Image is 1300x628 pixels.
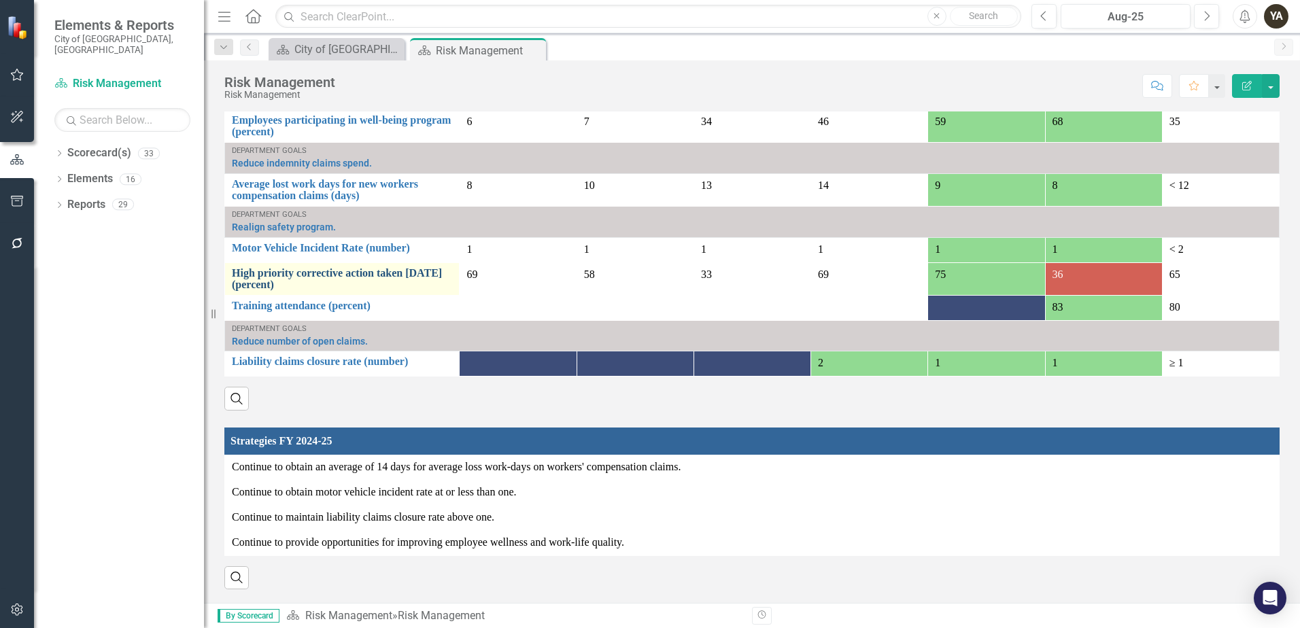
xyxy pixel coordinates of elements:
[232,147,1272,155] div: Department Goals
[232,178,452,202] a: Average lost work days for new workers compensation claims (days)
[1053,268,1063,280] span: 36
[1162,262,1279,295] td: Double-Click to Edit
[225,480,1280,505] td: Double-Click to Edit
[225,109,460,142] td: Double-Click to Edit Right Click for Context Menu
[225,142,1280,173] td: Double-Click to Edit Right Click for Context Menu
[1169,179,1189,191] span: < 12
[232,336,1272,347] a: Reduce number of open claims.
[218,609,279,623] span: By Scorecard
[232,535,1272,551] p: Continue to provide opportunities for improving employee wellness and work-life quality.
[466,179,472,191] span: 8
[701,179,712,191] span: 13
[225,320,1280,351] td: Double-Click to Edit Right Click for Context Menu
[1169,357,1184,368] span: ≥ 1
[1169,243,1184,255] span: < 2
[54,108,190,132] input: Search Below...
[225,262,460,295] td: Double-Click to Edit Right Click for Context Menu
[112,199,134,211] div: 29
[969,10,998,21] span: Search
[1169,301,1180,313] span: 80
[818,179,829,191] span: 14
[818,116,829,127] span: 46
[224,90,335,100] div: Risk Management
[950,7,1018,26] button: Search
[466,116,472,127] span: 6
[67,197,105,213] a: Reports
[1053,179,1058,191] span: 8
[1162,351,1279,377] td: Double-Click to Edit
[225,237,460,262] td: Double-Click to Edit Right Click for Context Menu
[232,211,1272,219] div: Department Goals
[1169,116,1180,127] span: 35
[7,16,31,39] img: ClearPoint Strategy
[232,325,1272,333] div: Department Goals
[935,243,940,255] span: 1
[67,171,113,187] a: Elements
[67,145,131,161] a: Scorecard(s)
[1061,4,1191,29] button: Aug-25
[436,42,543,59] div: Risk Management
[1065,9,1186,25] div: Aug-25
[1162,109,1279,142] td: Double-Click to Edit
[225,351,460,377] td: Double-Click to Edit Right Click for Context Menu
[584,243,589,255] span: 1
[54,76,190,92] a: Risk Management
[818,243,823,255] span: 1
[935,268,946,280] span: 75
[1162,237,1279,262] td: Double-Click to Edit
[232,510,1272,525] p: Continue to maintain liability claims closure rate above one.
[54,33,190,56] small: City of [GEOGRAPHIC_DATA], [GEOGRAPHIC_DATA]
[294,41,401,58] div: City of [GEOGRAPHIC_DATA]
[701,268,712,280] span: 33
[1053,301,1063,313] span: 83
[584,179,595,191] span: 10
[232,267,452,291] a: High priority corrective action taken [DATE] (percent)
[1264,4,1288,29] button: YA
[701,243,706,255] span: 1
[272,41,401,58] a: City of [GEOGRAPHIC_DATA]
[584,268,595,280] span: 58
[584,116,589,127] span: 7
[466,243,472,255] span: 1
[935,179,940,191] span: 9
[1053,116,1063,127] span: 68
[225,455,1280,480] td: Double-Click to Edit
[1169,268,1180,280] span: 65
[466,268,477,280] span: 69
[1053,357,1058,368] span: 1
[1162,173,1279,206] td: Double-Click to Edit
[225,173,460,206] td: Double-Click to Edit Right Click for Context Menu
[286,608,742,624] div: »
[224,75,335,90] div: Risk Management
[232,485,1272,500] p: Continue to obtain motor vehicle incident rate at or less than one.
[935,357,940,368] span: 1
[232,158,1272,169] a: Reduce indemnity claims spend.
[232,355,452,368] a: Liability claims closure rate (number)
[225,505,1280,530] td: Double-Click to Edit
[1162,295,1279,320] td: Double-Click to Edit
[232,459,1272,475] p: Continue to obtain an average of 14 days for average loss work-days on workers' compensation claims.
[225,530,1280,555] td: Double-Click to Edit
[138,147,160,159] div: 33
[225,206,1280,237] td: Double-Click to Edit Right Click for Context Menu
[232,222,1272,232] a: Realign safety program.
[818,268,829,280] span: 69
[54,17,190,33] span: Elements & Reports
[1053,243,1058,255] span: 1
[120,173,141,185] div: 16
[275,5,1021,29] input: Search ClearPoint...
[1254,582,1286,614] div: Open Intercom Messenger
[398,609,485,622] div: Risk Management
[701,116,712,127] span: 34
[232,242,452,254] a: Motor Vehicle Incident Rate (number)
[818,357,823,368] span: 2
[935,116,946,127] span: 59
[232,300,452,312] a: Training attendance (percent)
[225,295,460,320] td: Double-Click to Edit Right Click for Context Menu
[232,114,452,138] a: Employees participating in well-being program (percent)
[305,609,392,622] a: Risk Management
